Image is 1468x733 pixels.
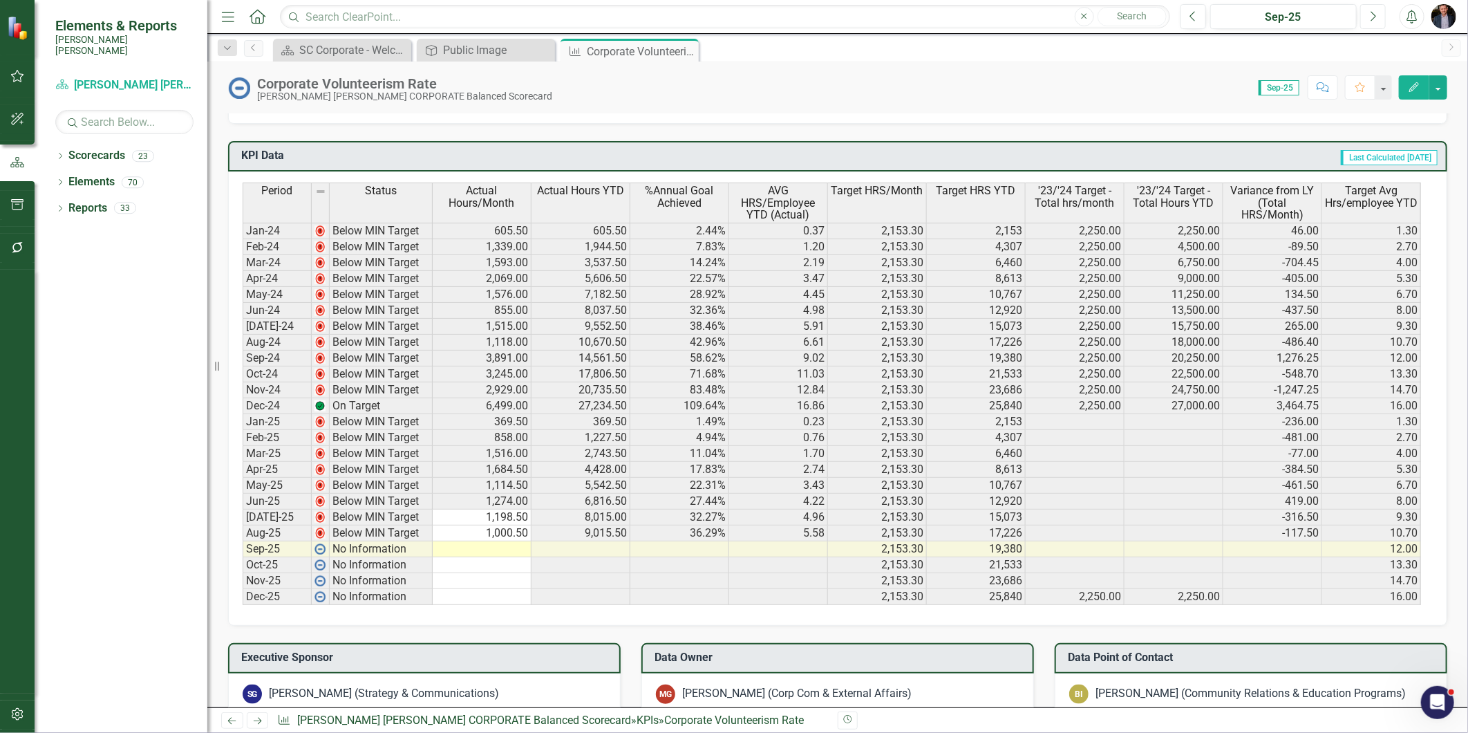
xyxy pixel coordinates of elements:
div: Corporate Volunteerism Rate [587,43,695,60]
td: 2,250.00 [1026,589,1124,605]
small: [PERSON_NAME] [PERSON_NAME] [55,34,194,57]
td: 15,073 [927,319,1026,335]
td: 27,234.50 [531,398,630,414]
div: Corporate Volunteerism Rate [257,76,552,91]
td: 20,250.00 [1124,351,1223,366]
td: 4.94% [630,430,729,446]
td: 109.64% [630,398,729,414]
td: Mar-24 [243,255,312,271]
img: 2Q== [314,305,326,316]
td: 4.45 [729,287,828,303]
td: 9,015.50 [531,526,630,541]
img: 2Q== [314,528,326,539]
td: -1,247.25 [1223,382,1322,398]
td: 23,686 [927,382,1026,398]
td: 6.61 [729,335,828,351]
td: Sep-24 [243,351,312,366]
td: 42.96% [630,335,729,351]
td: Below MIN Target [330,494,433,510]
td: 5.58 [729,526,828,541]
td: 8,015.00 [531,510,630,526]
td: 10.70 [1322,526,1421,541]
td: 2,153.30 [828,382,927,398]
td: 134.50 [1223,287,1322,303]
td: Below MIN Target [330,287,433,303]
input: Search ClearPoint... [280,5,1170,29]
td: 4,307 [927,430,1026,446]
button: Chris Amodeo [1431,4,1456,29]
div: SC Corporate - Welcome to ClearPoint [299,41,408,59]
td: 25,840 [927,589,1026,605]
td: 22.31% [630,478,729,494]
td: 4.98 [729,303,828,319]
td: No Information [330,589,433,605]
input: Search Below... [55,110,194,134]
td: 3,245.00 [433,366,531,382]
div: Public Image [443,41,552,59]
span: Sep-25 [1259,80,1299,95]
img: 2Q== [314,353,326,364]
td: 2,153.30 [828,271,927,287]
td: 14.70 [1322,382,1421,398]
td: 6,750.00 [1124,255,1223,271]
img: ClearPoint Strategy [7,16,31,40]
td: 83.48% [630,382,729,398]
td: -437.50 [1223,303,1322,319]
td: 2,153.30 [828,557,927,573]
td: 3,891.00 [433,351,531,366]
td: 16.00 [1322,589,1421,605]
td: 4.00 [1322,446,1421,462]
td: 1,000.50 [433,526,531,541]
td: -316.50 [1223,510,1322,526]
td: Below MIN Target [330,430,433,446]
img: 2Q== [314,432,326,443]
td: 6,816.50 [531,494,630,510]
td: Below MIN Target [330,478,433,494]
td: 2,153.30 [828,446,927,462]
td: Jun-25 [243,494,312,510]
div: [PERSON_NAME] [PERSON_NAME] CORPORATE Balanced Scorecard [257,91,552,102]
td: -117.50 [1223,526,1322,541]
td: 858.00 [433,430,531,446]
td: Below MIN Target [330,239,433,255]
td: 8,613 [927,462,1026,478]
td: 7.83% [630,239,729,255]
td: -89.50 [1223,239,1322,255]
td: Below MIN Target [330,414,433,430]
a: Scorecards [68,148,125,164]
td: 6.70 [1322,287,1421,303]
td: 2,153.30 [828,255,927,271]
td: Apr-25 [243,462,312,478]
td: 2,250.00 [1026,287,1124,303]
td: 5.30 [1322,271,1421,287]
div: Sep-25 [1215,9,1352,26]
td: 1,274.00 [433,494,531,510]
td: Dec-24 [243,398,312,414]
td: 2,153.30 [828,335,927,351]
td: 2,153.30 [828,239,927,255]
td: -77.00 [1223,446,1322,462]
td: 17,226 [927,526,1026,541]
td: 14,561.50 [531,351,630,366]
td: 22,500.00 [1124,366,1223,382]
td: 13.30 [1322,557,1421,573]
td: Below MIN Target [330,462,433,478]
td: 2,153.30 [828,541,927,557]
td: -461.50 [1223,478,1322,494]
td: 2,250.00 [1124,223,1223,239]
td: Below MIN Target [330,510,433,526]
td: 21,533 [927,366,1026,382]
td: May-24 [243,287,312,303]
td: 4.96 [729,510,828,526]
td: Below MIN Target [330,366,433,382]
td: 2,250.00 [1026,271,1124,287]
td: Below MIN Target [330,526,433,541]
td: 12,920 [927,303,1026,319]
td: 1,114.50 [433,478,531,494]
td: 7,182.50 [531,287,630,303]
td: 10,767 [927,287,1026,303]
td: 9,000.00 [1124,271,1223,287]
td: 2,153.30 [828,414,927,430]
td: 1,198.50 [433,510,531,526]
td: 2.44% [630,223,729,239]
